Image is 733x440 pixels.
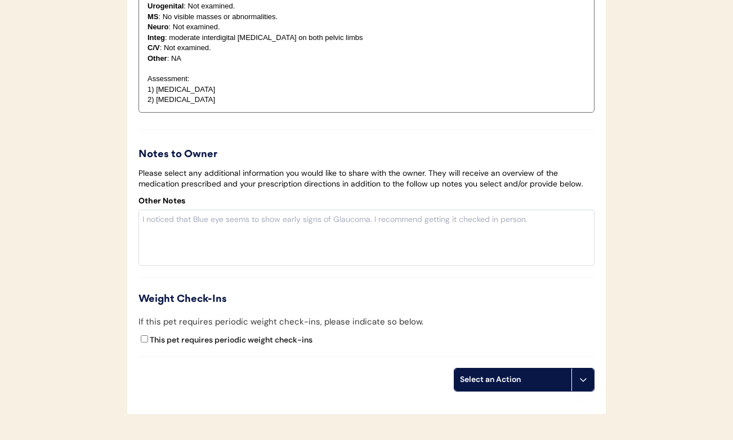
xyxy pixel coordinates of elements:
[148,95,585,105] p: 2) [MEDICAL_DATA]
[138,292,595,307] div: Weight Check-Ins
[148,43,160,52] strong: C/V
[148,54,167,63] strong: Other
[148,1,585,11] p: : Not examined.
[148,43,585,53] p: : Not examined.
[148,23,169,31] strong: Neuro
[148,85,585,95] p: 1) [MEDICAL_DATA]
[148,22,585,32] p: : Not examined.
[148,74,585,84] p: Assessment:
[138,147,595,162] div: Notes to Owner
[138,168,595,190] div: Please select any additional information you would like to share with the owner. They will receiv...
[148,12,159,21] strong: MS
[148,12,585,22] p: : No visible masses or abnormalities.
[138,315,423,328] div: If this pet requires periodic weight check-ins, please indicate so below.
[148,33,165,42] strong: Integ
[148,33,585,43] p: : moderate interdigital [MEDICAL_DATA] on both pelvic limbs
[148,54,585,64] p: : NA
[150,335,312,345] label: This pet requires periodic weight check-ins
[138,195,185,207] div: Other Notes
[460,374,566,385] div: Select an Action
[148,2,184,10] strong: Urogenital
